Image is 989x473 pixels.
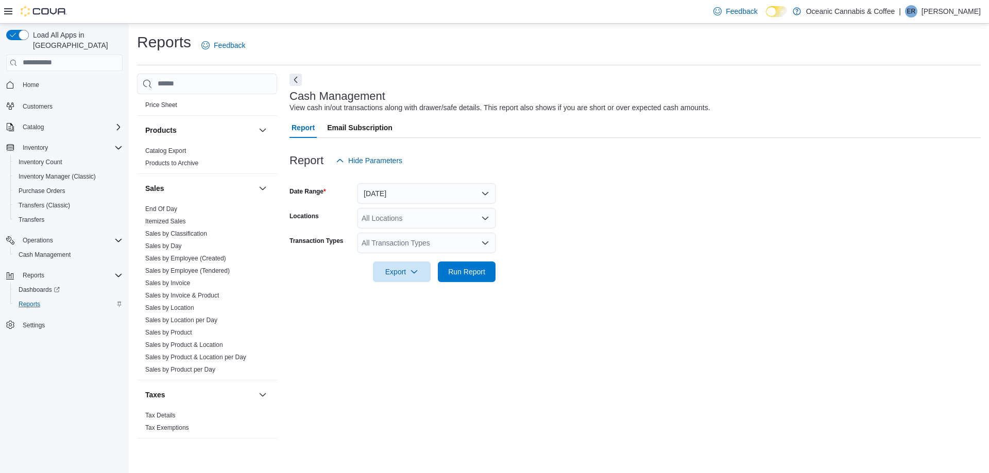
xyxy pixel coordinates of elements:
[709,1,761,22] a: Feedback
[145,101,177,109] a: Price Sheet
[19,79,43,91] a: Home
[145,424,189,431] a: Tax Exemptions
[145,341,223,348] a: Sales by Product & Location
[19,158,62,166] span: Inventory Count
[289,237,343,245] label: Transaction Types
[373,261,431,282] button: Export
[289,187,326,196] label: Date Range
[14,214,123,226] span: Transfers
[145,125,254,135] button: Products
[348,155,402,166] span: Hide Parameters
[137,409,277,438] div: Taxes
[14,185,70,197] a: Purchase Orders
[14,298,44,310] a: Reports
[197,35,249,56] a: Feedback
[14,284,123,296] span: Dashboards
[2,141,127,155] button: Inventory
[19,121,123,133] span: Catalog
[214,40,245,50] span: Feedback
[14,199,74,212] a: Transfers (Classic)
[145,267,230,274] a: Sales by Employee (Tendered)
[23,81,39,89] span: Home
[145,411,176,419] span: Tax Details
[766,6,788,17] input: Dark Mode
[145,366,215,373] a: Sales by Product per Day
[145,316,217,324] span: Sales by Location per Day
[145,390,254,400] button: Taxes
[23,321,45,329] span: Settings
[357,183,496,204] button: [DATE]
[289,154,323,167] h3: Report
[145,304,194,311] a: Sales by Location
[289,74,302,86] button: Next
[2,120,127,134] button: Catalog
[10,184,127,198] button: Purchase Orders
[14,199,123,212] span: Transfers (Classic)
[145,242,182,250] span: Sales by Day
[145,147,186,154] a: Catalog Export
[145,291,219,300] span: Sales by Invoice & Product
[19,216,44,224] span: Transfers
[145,353,246,361] span: Sales by Product & Location per Day
[137,203,277,380] div: Sales
[14,156,123,168] span: Inventory Count
[6,73,123,359] nav: Complex example
[23,123,44,131] span: Catalog
[379,261,424,282] span: Export
[145,279,190,287] a: Sales by Invoice
[145,183,164,194] h3: Sales
[145,230,207,238] span: Sales by Classification
[145,218,186,225] a: Itemized Sales
[726,6,757,16] span: Feedback
[2,77,127,92] button: Home
[145,205,177,213] span: End Of Day
[19,319,123,331] span: Settings
[257,389,269,401] button: Taxes
[907,5,916,17] span: ER
[145,183,254,194] button: Sales
[137,99,277,115] div: Pricing
[19,172,96,181] span: Inventory Manager (Classic)
[19,99,123,112] span: Customers
[806,5,895,17] p: Oceanic Cannabis & Coffee
[19,187,65,195] span: Purchase Orders
[145,230,207,237] a: Sales by Classification
[332,150,406,171] button: Hide Parameters
[2,318,127,332] button: Settings
[14,185,123,197] span: Purchase Orders
[145,205,177,213] a: End Of Day
[19,100,57,113] a: Customers
[14,170,100,183] a: Inventory Manager (Classic)
[14,214,48,226] a: Transfers
[145,329,192,336] a: Sales by Product
[2,233,127,248] button: Operations
[19,234,57,247] button: Operations
[257,124,269,136] button: Products
[905,5,917,17] div: Emma Rouzes
[14,170,123,183] span: Inventory Manager (Classic)
[145,255,226,262] a: Sales by Employee (Created)
[145,279,190,287] span: Sales by Invoice
[10,169,127,184] button: Inventory Manager (Classic)
[14,298,123,310] span: Reports
[10,248,127,262] button: Cash Management
[145,159,198,167] span: Products to Archive
[19,201,70,209] span: Transfers (Classic)
[2,268,127,283] button: Reports
[145,317,217,324] a: Sales by Location per Day
[137,32,191,52] h1: Reports
[145,217,186,225] span: Itemized Sales
[145,292,219,299] a: Sales by Invoice & Product
[257,182,269,195] button: Sales
[289,212,319,220] label: Locations
[10,283,127,297] a: Dashboards
[481,239,489,247] button: Open list of options
[327,117,393,138] span: Email Subscription
[289,90,385,102] h3: Cash Management
[19,286,60,294] span: Dashboards
[2,98,127,113] button: Customers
